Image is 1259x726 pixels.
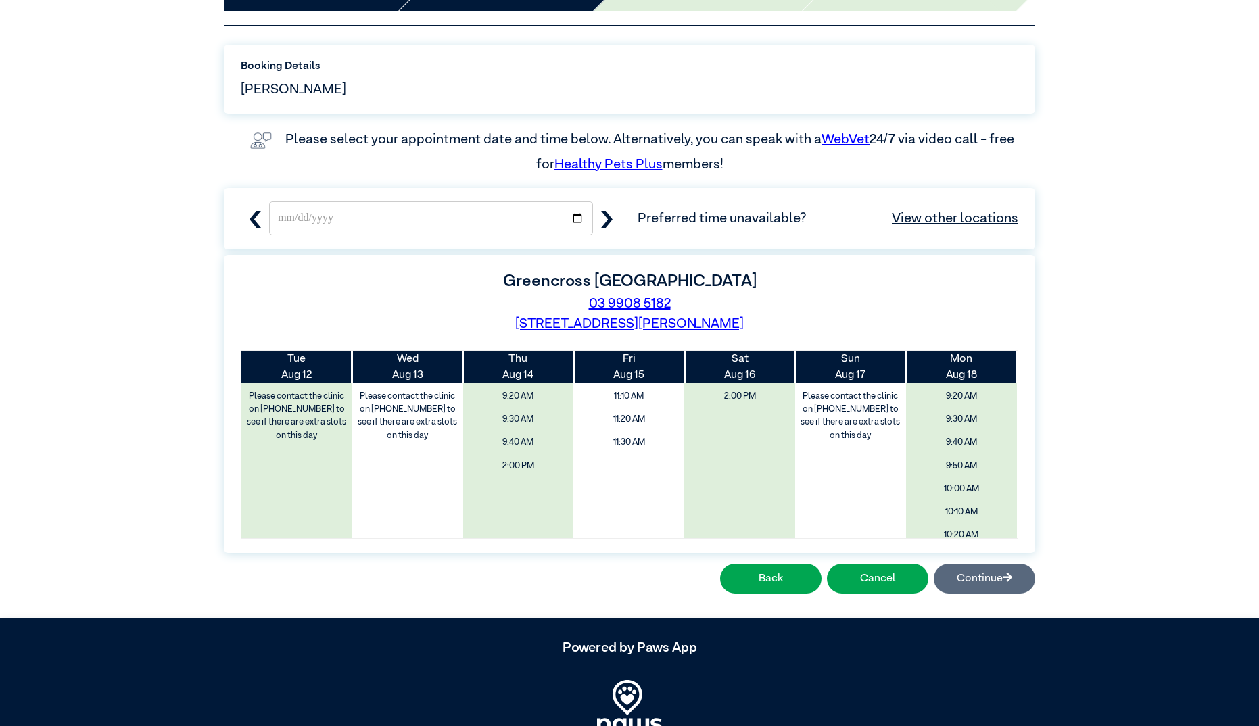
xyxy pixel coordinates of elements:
[554,158,663,171] a: Healthy Pets Plus
[906,351,1017,383] th: Aug 18
[468,387,569,406] span: 9:20 AM
[243,387,351,445] label: Please contact the clinic on [PHONE_NUMBER] to see if there are extra slots on this day
[689,387,790,406] span: 2:00 PM
[892,208,1018,228] a: View other locations
[515,317,744,331] a: [STREET_ADDRESS][PERSON_NAME]
[911,410,1012,429] span: 9:30 AM
[241,351,352,383] th: Aug 12
[797,387,905,445] label: Please contact the clinic on [PHONE_NUMBER] to see if there are extra slots on this day
[468,410,569,429] span: 9:30 AM
[468,433,569,452] span: 9:40 AM
[224,639,1035,656] h5: Powered by Paws App
[911,433,1012,452] span: 9:40 AM
[285,132,1017,170] label: Please select your appointment date and time below. Alternatively, you can speak with a 24/7 via ...
[352,351,463,383] th: Aug 13
[822,132,870,146] a: WebVet
[241,58,1018,74] label: Booking Details
[911,479,1012,499] span: 10:00 AM
[684,351,795,383] th: Aug 16
[573,351,684,383] th: Aug 15
[827,564,928,594] button: Cancel
[463,351,574,383] th: Aug 14
[241,79,346,99] span: [PERSON_NAME]
[911,456,1012,476] span: 9:50 AM
[245,127,277,154] img: vet
[578,433,680,452] span: 11:30 AM
[578,410,680,429] span: 11:20 AM
[468,456,569,476] span: 2:00 PM
[795,351,906,383] th: Aug 17
[911,502,1012,522] span: 10:10 AM
[720,564,822,594] button: Back
[578,387,680,406] span: 11:10 AM
[354,387,462,445] label: Please contact the clinic on [PHONE_NUMBER] to see if there are extra slots on this day
[503,273,757,289] label: Greencross [GEOGRAPHIC_DATA]
[911,525,1012,545] span: 10:20 AM
[638,208,1018,228] span: Preferred time unavailable?
[589,297,671,310] a: 03 9908 5182
[911,387,1012,406] span: 9:20 AM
